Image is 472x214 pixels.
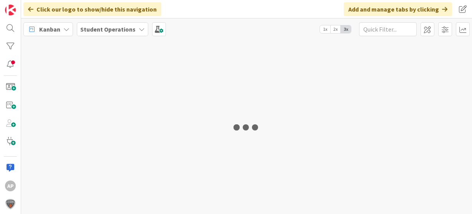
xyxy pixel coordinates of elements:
[5,181,16,191] div: AP
[5,199,16,209] img: avatar
[341,25,351,33] span: 3x
[80,25,136,33] b: Student Operations
[5,5,16,15] img: Visit kanbanzone.com
[330,25,341,33] span: 2x
[320,25,330,33] span: 1x
[344,2,452,16] div: Add and manage tabs by clicking
[359,22,417,36] input: Quick Filter...
[23,2,161,16] div: Click our logo to show/hide this navigation
[39,25,60,34] span: Kanban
